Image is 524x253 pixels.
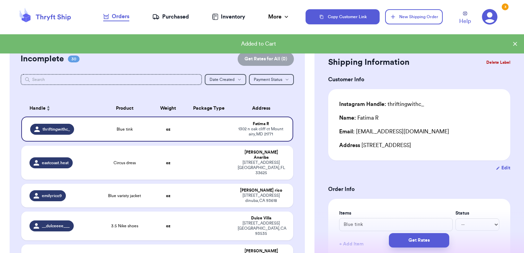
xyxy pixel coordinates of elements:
[117,126,133,132] span: Blue tink
[152,100,184,117] th: Weight
[97,100,152,117] th: Product
[234,100,294,117] th: Address
[385,9,443,24] button: New Shipping Order
[268,13,290,21] div: More
[5,40,512,48] div: Added to Cart
[254,77,282,82] span: Payment Status
[238,188,285,193] div: [PERSON_NAME] rico
[114,160,136,166] span: Circus dress
[496,165,510,171] button: Edit
[166,161,170,165] strong: oz
[238,126,285,137] div: 1302 n oak cliff ct Mount airy , MD 21771
[339,129,355,134] span: Email:
[455,210,499,217] label: Status
[152,13,189,21] a: Purchased
[43,126,70,132] span: thriftingwithc_
[68,56,80,62] span: 30
[42,223,70,229] span: __dulceeee___
[29,105,46,112] span: Handle
[21,53,64,64] h2: Incomplete
[205,74,246,85] button: Date Created
[339,114,379,122] div: Fatima R
[339,210,453,217] label: Items
[108,193,141,198] span: Blue varisty jacket
[184,100,234,117] th: Package Type
[339,101,386,107] span: Instagram Handle:
[249,74,294,85] button: Payment Status
[306,9,380,24] button: Copy Customer Link
[339,115,356,121] span: Name:
[111,223,138,229] span: 3.5 Nike shoes
[339,128,499,136] div: [EMAIL_ADDRESS][DOMAIN_NAME]
[389,233,449,248] button: Get Rates
[42,193,62,198] span: emilyrico9
[502,3,509,10] div: 3
[212,13,245,21] a: Inventory
[42,160,69,166] span: eastcoast.heat
[328,57,409,68] h2: Shipping Information
[46,104,51,112] button: Sort ascending
[166,194,170,198] strong: oz
[339,143,360,148] span: Address
[210,77,235,82] span: Date Created
[339,141,499,149] div: [STREET_ADDRESS]
[166,224,170,228] strong: oz
[238,193,285,203] div: [STREET_ADDRESS] dinuba , CA 93618
[328,75,510,84] h3: Customer Info
[166,127,170,131] strong: oz
[459,11,471,25] a: Help
[482,9,498,25] a: 3
[238,216,285,221] div: Dulce Villa
[238,160,285,176] div: [STREET_ADDRESS] [GEOGRAPHIC_DATA] , FL 33625
[238,150,285,160] div: [PERSON_NAME] Anariba
[21,74,202,85] input: Search
[328,185,510,193] h3: Order Info
[103,12,129,21] a: Orders
[238,221,285,236] div: [STREET_ADDRESS] [GEOGRAPHIC_DATA] , CA 93535
[484,55,513,70] button: Delete Label
[339,100,424,108] div: thriftingwithc_
[459,17,471,25] span: Help
[238,121,285,126] div: Fatima R
[238,52,294,66] button: Get Rates for All (0)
